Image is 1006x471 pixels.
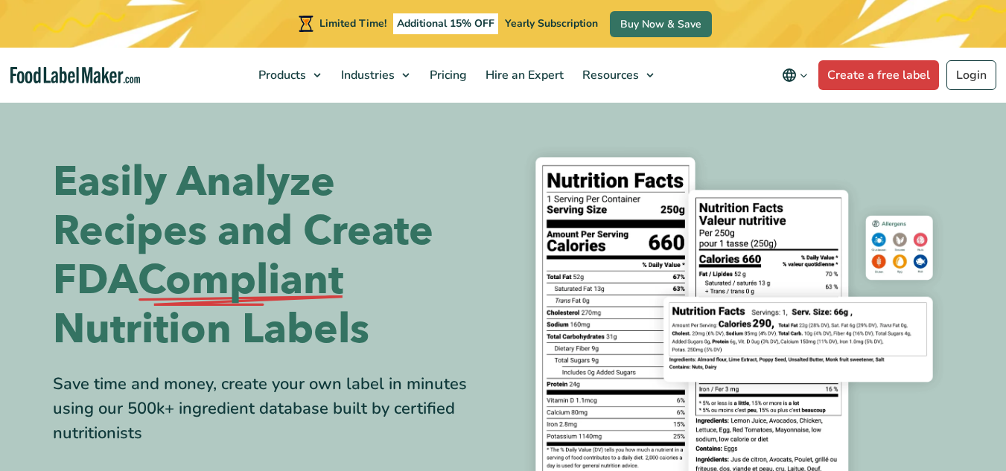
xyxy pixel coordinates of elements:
[610,11,712,37] a: Buy Now & Save
[393,13,498,34] span: Additional 15% OFF
[421,48,473,103] a: Pricing
[319,16,386,31] span: Limited Time!
[10,67,141,84] a: Food Label Maker homepage
[771,60,818,90] button: Change language
[505,16,598,31] span: Yearly Subscription
[573,48,661,103] a: Resources
[254,67,308,83] span: Products
[578,67,640,83] span: Resources
[477,48,570,103] a: Hire an Expert
[425,67,468,83] span: Pricing
[337,67,396,83] span: Industries
[481,67,565,83] span: Hire an Expert
[249,48,328,103] a: Products
[53,372,492,446] div: Save time and money, create your own label in minutes using our 500k+ ingredient database built b...
[818,60,939,90] a: Create a free label
[332,48,417,103] a: Industries
[138,256,343,305] span: Compliant
[53,158,492,354] h1: Easily Analyze Recipes and Create FDA Nutrition Labels
[946,60,996,90] a: Login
